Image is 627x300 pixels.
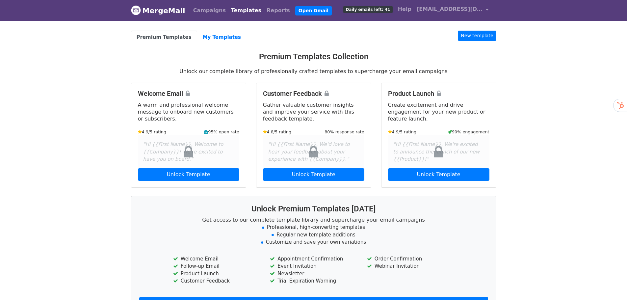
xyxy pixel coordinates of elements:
li: Webinar Invitation [367,262,454,270]
img: MergeMail logo [131,5,141,15]
a: Campaigns [191,4,228,17]
div: "Hi {{First Name}}, We'd love to hear your feedback about your experience with {{Company}}." [263,135,364,168]
a: Premium Templates [131,31,197,44]
a: My Templates [197,31,247,44]
a: Help [395,3,414,16]
p: Get access to our complete template library and supercharge your email campaigns [139,216,488,223]
a: New template [458,31,496,41]
li: Product Launch [173,270,260,278]
h3: Unlock Premium Templates [DATE] [139,204,488,214]
li: Newsletter [270,270,357,278]
li: Follow-up Email [173,262,260,270]
div: "Hi {{First Name}}, Welcome to {{Company}}! We're excited to have you on board." [138,135,239,168]
li: Professional, high-converting templates [139,224,488,231]
h4: Welcome Email [138,90,239,97]
h4: Customer Feedback [263,90,364,97]
a: [EMAIL_ADDRESS][DOMAIN_NAME] [414,3,491,18]
li: Regular new template additions [139,231,488,239]
small: 95% open rate [204,129,239,135]
li: Trial Expiration Warning [270,277,357,285]
li: Customer Feedback [173,277,260,285]
small: 4.8/5 rating [263,129,292,135]
li: Customize and save your own variations [139,238,488,246]
h4: Product Launch [388,90,489,97]
a: Daily emails left: 41 [341,3,395,16]
a: Reports [264,4,293,17]
a: Unlock Template [388,168,489,181]
a: MergeMail [131,4,185,17]
p: A warm and professional welcome message to onboard new customers or subscribers. [138,101,239,122]
small: 4.9/5 rating [138,129,167,135]
li: Event Invitation [270,262,357,270]
span: [EMAIL_ADDRESS][DOMAIN_NAME] [417,5,483,13]
small: 80% response rate [325,129,364,135]
li: Appointment Confirmation [270,255,357,263]
li: Order Confirmation [367,255,454,263]
p: Create excitement and drive engagement for your new product or feature launch. [388,101,489,122]
li: Welcome Email [173,255,260,263]
a: Templates [228,4,264,17]
small: 90% engagement [448,129,489,135]
small: 4.9/5 rating [388,129,417,135]
a: Open Gmail [295,6,332,15]
a: Unlock Template [138,168,239,181]
p: Gather valuable customer insights and improve your service with this feedback template. [263,101,364,122]
span: Daily emails left: 41 [343,6,392,13]
p: Unlock our complete library of professionally crafted templates to supercharge your email campaigns [131,68,496,75]
div: "Hi {{First Name}}, We're excited to announce the launch of our new {{Product}}!" [388,135,489,168]
a: Unlock Template [263,168,364,181]
h3: Premium Templates Collection [131,52,496,62]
